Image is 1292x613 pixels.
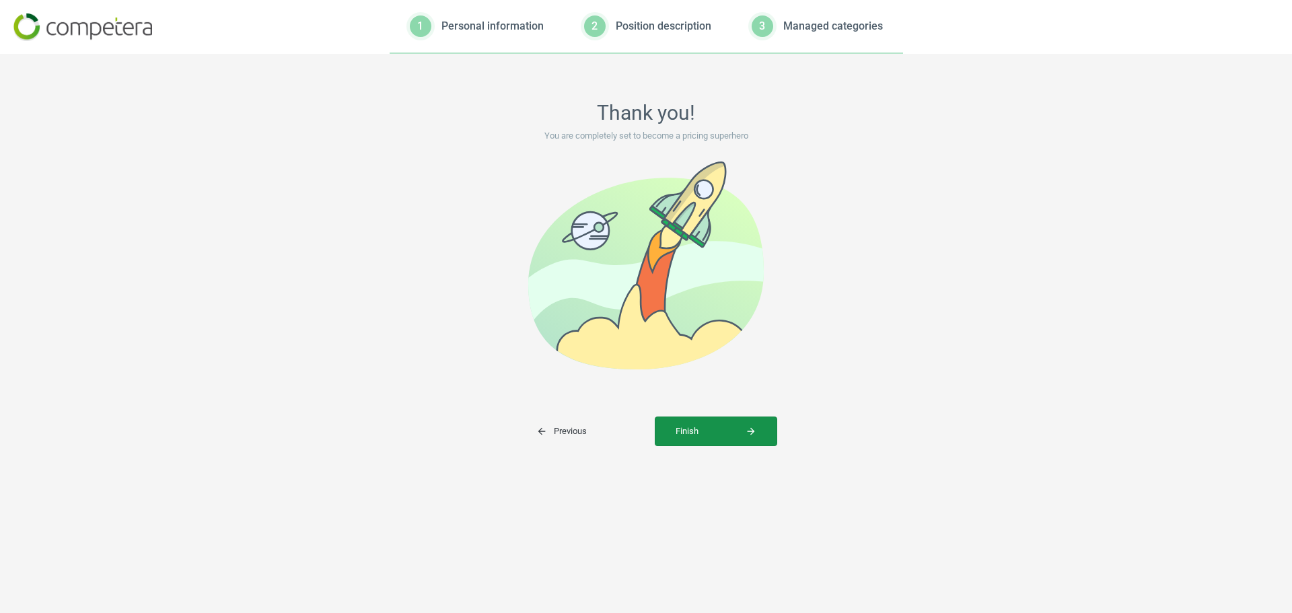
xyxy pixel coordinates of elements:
div: 2 [584,15,606,37]
button: Finisharrow_forward [655,417,777,446]
div: 1 [410,15,431,37]
span: Finish [676,425,756,437]
img: 7b73d85f1bbbb9d816539e11aedcf956.png [13,13,152,41]
img: 53180b315ed9a01495a3e13e59d7733e.svg [528,161,764,369]
h2: Thank you! [310,101,982,125]
p: You are completely set to become a pricing superhero [310,130,982,142]
span: Previous [536,425,587,437]
i: arrow_forward [746,426,756,437]
div: Personal information [441,19,544,34]
div: Managed categories [783,19,883,34]
i: arrow_back [536,426,547,437]
div: Position description [616,19,711,34]
button: arrow_backPrevious [515,417,655,446]
div: 3 [752,15,773,37]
